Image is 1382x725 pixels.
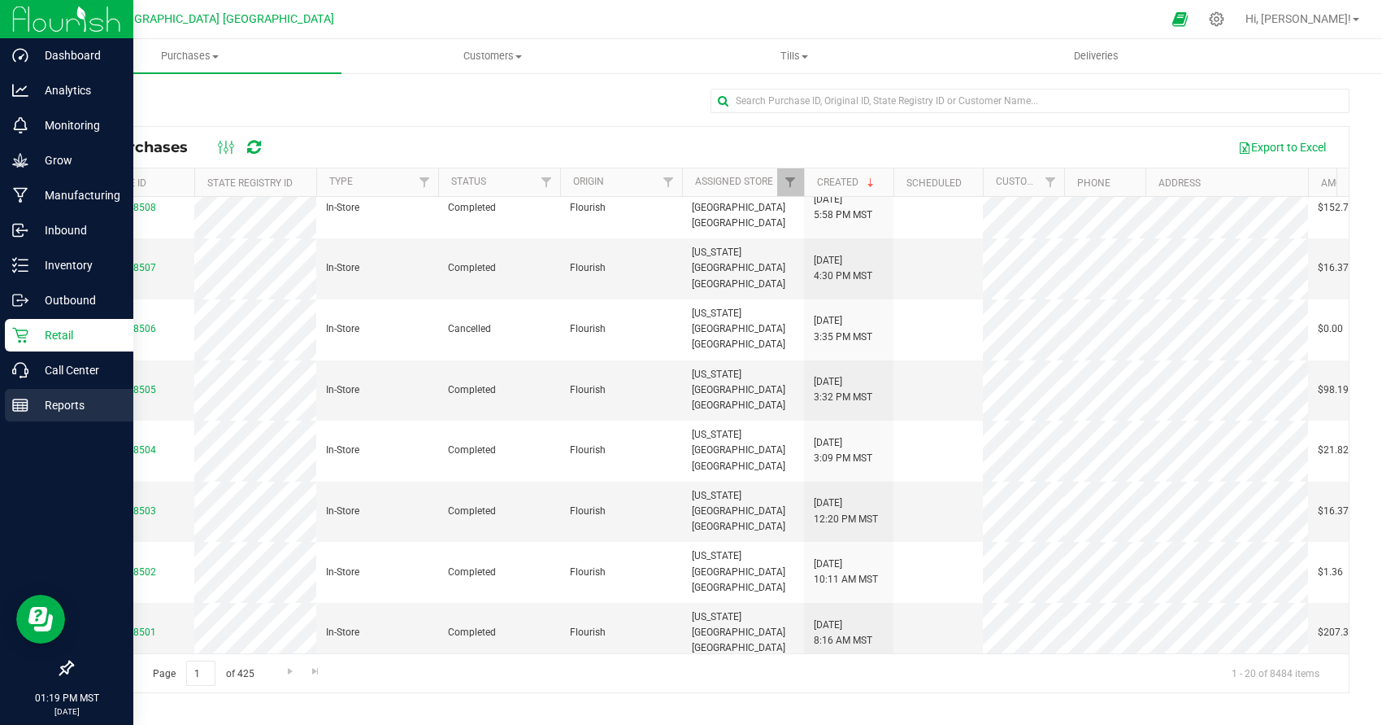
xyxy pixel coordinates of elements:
span: $16.37 [1318,260,1349,276]
a: Amount [1321,177,1362,189]
a: Origin [573,176,604,187]
a: Type [329,176,353,187]
p: Manufacturing [28,186,126,205]
span: [DATE] 4:30 PM MST [814,253,872,284]
a: Address [1158,177,1201,189]
span: Purchases [39,49,341,63]
span: Completed [448,382,496,398]
a: Status [451,176,486,187]
inline-svg: Dashboard [12,47,28,63]
a: Scheduled [906,177,962,189]
span: Flourish [570,443,606,458]
p: Call Center [28,360,126,380]
inline-svg: Reports [12,397,28,413]
span: $207.30 [1318,625,1354,640]
inline-svg: Monitoring [12,117,28,133]
span: [DATE] 3:35 PM MST [814,313,872,344]
button: Export to Excel [1228,133,1336,161]
span: [US_STATE][GEOGRAPHIC_DATA] [GEOGRAPHIC_DATA] [692,548,794,596]
span: Completed [448,443,496,458]
span: Completed [448,200,496,216]
p: Retail [28,325,126,345]
p: Reports [28,395,126,415]
span: In-Store [326,504,359,519]
span: [DATE] 5:58 PM MST [814,192,872,223]
inline-svg: Analytics [12,82,28,98]
a: Filter [411,168,438,196]
span: [US_STATE][GEOGRAPHIC_DATA] [GEOGRAPHIC_DATA] [692,488,794,535]
span: [US_STATE][GEOGRAPHIC_DATA] [GEOGRAPHIC_DATA] [692,427,794,474]
a: Purchases [39,39,341,73]
inline-svg: Call Center [12,362,28,378]
a: Assigned Store [695,176,773,187]
span: Flourish [570,200,606,216]
span: [US_STATE][GEOGRAPHIC_DATA] [GEOGRAPHIC_DATA] [47,12,334,26]
div: Manage settings [1206,11,1227,27]
span: $21.82 [1318,443,1349,458]
p: Analytics [28,81,126,100]
span: [DATE] 8:16 AM MST [814,618,872,649]
span: [DATE] 12:20 PM MST [814,496,878,526]
a: Customers [341,39,644,73]
span: In-Store [326,321,359,337]
span: $16.37 [1318,504,1349,519]
a: Filter [533,168,560,196]
a: Filter [655,168,682,196]
p: Dashboard [28,46,126,65]
span: [US_STATE][GEOGRAPHIC_DATA] [GEOGRAPHIC_DATA] [692,185,794,232]
a: 00008501 [111,627,156,638]
inline-svg: Retail [12,327,28,343]
p: 01:19 PM MST [7,691,126,705]
a: Go to the last page [304,661,328,683]
a: State Registry ID [207,177,293,189]
input: 1 [186,661,215,686]
a: Customer [996,176,1046,187]
input: Search Purchase ID, Original ID, State Registry ID or Customer Name... [711,89,1349,113]
a: 00008505 [111,384,156,395]
span: In-Store [326,443,359,458]
span: Hi, [PERSON_NAME]! [1245,12,1351,25]
span: Flourish [570,625,606,640]
span: $1.36 [1318,565,1343,580]
inline-svg: Inbound [12,222,28,238]
inline-svg: Outbound [12,292,28,308]
p: Inventory [28,255,126,275]
a: 00008504 [111,444,156,456]
inline-svg: Manufacturing [12,187,28,203]
span: In-Store [326,200,359,216]
span: [DATE] 3:09 PM MST [814,435,872,466]
a: Go to the next page [278,661,302,683]
inline-svg: Grow [12,152,28,168]
a: 00008503 [111,505,156,517]
span: Completed [448,504,496,519]
span: Flourish [570,382,606,398]
span: [US_STATE][GEOGRAPHIC_DATA] [GEOGRAPHIC_DATA] [692,245,794,292]
a: 00008502 [111,566,156,578]
span: In-Store [326,565,359,580]
p: Outbound [28,290,126,310]
span: [US_STATE][GEOGRAPHIC_DATA] [GEOGRAPHIC_DATA] [692,609,794,657]
span: [DATE] 3:32 PM MST [814,374,872,405]
span: [DATE] 10:11 AM MST [814,557,878,587]
a: Created [817,177,877,188]
a: Tills [643,39,945,73]
inline-svg: Inventory [12,257,28,273]
span: Flourish [570,321,606,337]
span: $98.19 [1318,382,1349,398]
span: Flourish [570,260,606,276]
span: $152.74 [1318,200,1354,216]
span: In-Store [326,625,359,640]
p: [DATE] [7,705,126,718]
p: Inbound [28,221,126,240]
span: $0.00 [1318,321,1343,337]
span: 1 - 20 of 8484 items [1219,661,1332,685]
a: Filter [1037,168,1064,196]
p: Monitoring [28,116,126,135]
span: [US_STATE][GEOGRAPHIC_DATA] [GEOGRAPHIC_DATA] [692,306,794,353]
span: Flourish [570,504,606,519]
a: Deliveries [945,39,1248,73]
a: 00008506 [111,323,156,334]
span: Page of 425 [139,661,267,686]
span: Tills [644,49,945,63]
span: Cancelled [448,321,491,337]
